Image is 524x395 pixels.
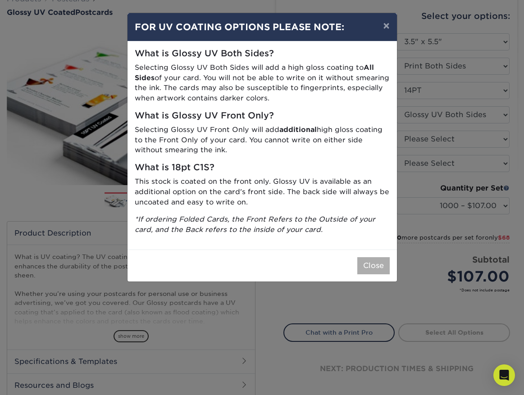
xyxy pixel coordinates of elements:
i: *If ordering Folded Cards, the Front Refers to the Outside of your card, and the Back refers to t... [135,215,375,234]
h4: FOR UV COATING OPTIONS PLEASE NOTE: [135,20,390,34]
p: Selecting Glossy UV Both Sides will add a high gloss coating to of your card. You will not be abl... [135,63,390,104]
h5: What is Glossy UV Both Sides? [135,49,390,59]
h5: What is 18pt C1S? [135,163,390,173]
p: Selecting Glossy UV Front Only will add high gloss coating to the Front Only of your card. You ca... [135,125,390,155]
strong: additional [279,125,317,134]
p: This stock is coated on the front only. Glossy UV is available as an additional option on the car... [135,177,390,207]
div: Open Intercom Messenger [493,364,515,386]
button: Close [357,257,390,274]
button: × [376,13,396,38]
h5: What is Glossy UV Front Only? [135,111,390,121]
strong: All Sides [135,63,374,82]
